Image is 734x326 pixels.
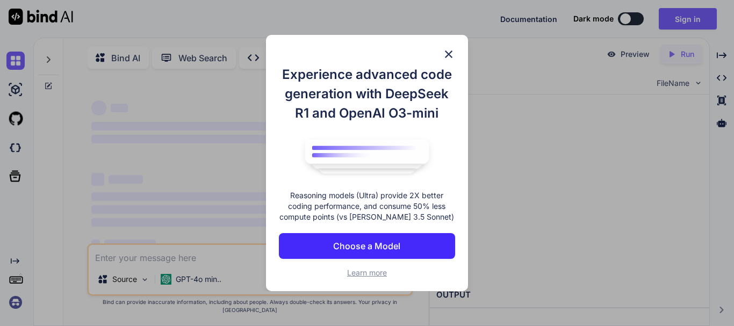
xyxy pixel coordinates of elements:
p: Reasoning models (Ultra) provide 2X better coding performance, and consume 50% less compute point... [279,190,455,222]
p: Choose a Model [333,240,400,252]
h1: Experience advanced code generation with DeepSeek R1 and OpenAI O3-mini [279,65,455,123]
button: Choose a Model [279,233,455,259]
span: Learn more [347,268,387,277]
img: bind logo [297,134,437,180]
img: close [442,48,455,61]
